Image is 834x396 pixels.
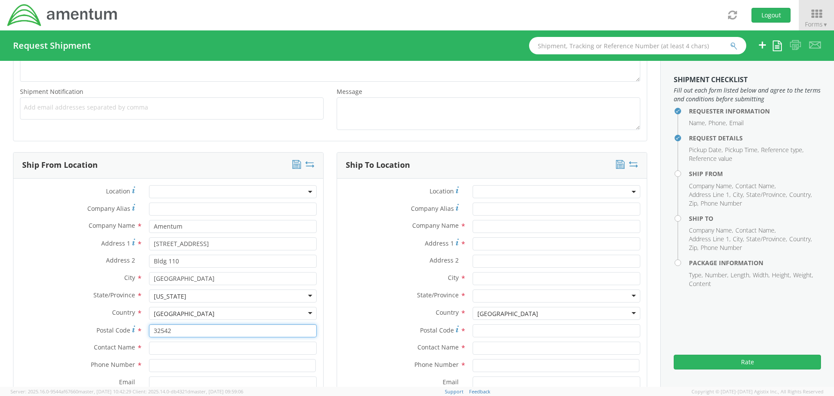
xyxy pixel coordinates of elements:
[789,235,812,243] li: Country
[753,271,770,280] li: Width
[417,291,459,299] span: State/Province
[154,309,215,318] div: [GEOGRAPHIC_DATA]
[96,326,130,334] span: Postal Code
[13,41,91,50] h4: Request Shipment
[106,256,135,264] span: Address 2
[689,119,706,127] li: Name
[689,260,821,266] h4: Package Information
[87,204,130,213] span: Company Alias
[689,146,723,154] li: Pickup Date
[689,170,821,177] h4: Ship From
[701,243,742,252] li: Phone Number
[725,146,759,154] li: Pickup Time
[529,37,746,54] input: Shipment, Tracking or Reference Number (at least 4 chars)
[93,291,135,299] span: State/Province
[106,187,130,195] span: Location
[746,235,787,243] li: State/Province
[7,3,119,27] img: dyn-intl-logo-049831509241104b2a82.png
[689,108,821,114] h4: Requester Information
[689,135,821,141] h4: Request Details
[425,239,454,247] span: Address 1
[689,154,732,163] li: Reference value
[674,76,821,84] h3: Shipment Checklist
[689,271,703,280] li: Type
[733,190,744,199] li: City
[91,360,135,369] span: Phone Number
[689,215,821,222] h4: Ship To
[705,271,728,280] li: Number
[443,378,459,386] span: Email
[112,308,135,316] span: Country
[689,182,733,190] li: Company Name
[101,239,130,247] span: Address 1
[689,199,698,208] li: Zip
[689,235,731,243] li: Address Line 1
[94,343,135,351] span: Contact Name
[477,309,538,318] div: [GEOGRAPHIC_DATA]
[10,388,131,395] span: Server: 2025.16.0-9544af67660
[689,280,711,288] li: Content
[89,221,135,230] span: Company Name
[733,235,744,243] li: City
[430,187,454,195] span: Location
[689,190,731,199] li: Address Line 1
[417,343,459,351] span: Contact Name
[689,243,698,252] li: Zip
[692,388,824,395] span: Copyright © [DATE]-[DATE] Agistix Inc., All Rights Reserved
[412,221,459,230] span: Company Name
[78,388,131,395] span: master, [DATE] 10:42:29
[793,271,813,280] li: Weight
[789,190,812,199] li: Country
[414,360,459,369] span: Phone Number
[772,271,791,280] li: Height
[708,119,727,127] li: Phone
[346,161,410,170] h3: Ship To Location
[420,326,454,334] span: Postal Code
[823,21,828,28] span: ▼
[411,204,454,213] span: Company Alias
[119,378,135,386] span: Email
[735,182,776,190] li: Contact Name
[154,292,186,301] div: [US_STATE]
[735,226,776,235] li: Contact Name
[190,388,243,395] span: master, [DATE] 09:59:06
[729,119,744,127] li: Email
[805,20,828,28] span: Forms
[751,8,791,23] button: Logout
[430,256,459,264] span: Address 2
[445,388,463,395] a: Support
[436,308,459,316] span: Country
[674,86,821,103] span: Fill out each form listed below and agree to the terms and conditions before submitting
[132,388,243,395] span: Client: 2025.14.0-db4321d
[469,388,490,395] a: Feedback
[124,273,135,282] span: City
[731,271,751,280] li: Length
[24,103,320,112] span: Add email addresses separated by comma
[701,199,742,208] li: Phone Number
[337,87,362,96] span: Message
[761,146,804,154] li: Reference type
[448,273,459,282] span: City
[674,355,821,369] button: Rate
[22,161,98,170] h3: Ship From Location
[746,190,787,199] li: State/Province
[20,87,83,96] span: Shipment Notification
[689,226,733,235] li: Company Name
